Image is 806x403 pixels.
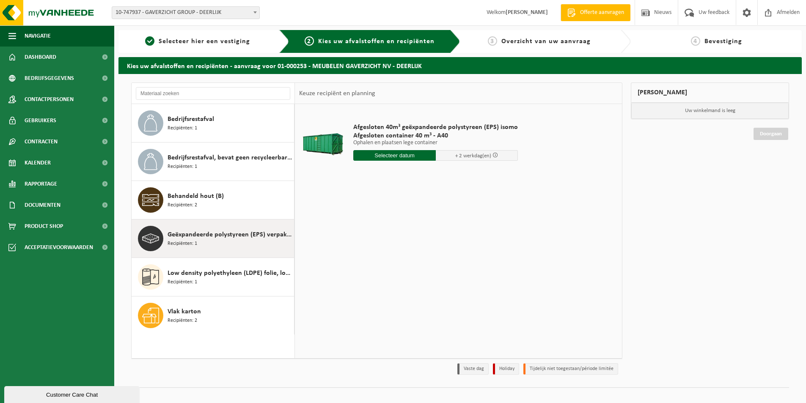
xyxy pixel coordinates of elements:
[168,317,197,325] span: Recipiënten: 2
[132,104,294,143] button: Bedrijfsrestafval Recipiënten: 1
[455,153,491,159] span: + 2 werkdag(en)
[25,131,58,152] span: Contracten
[168,278,197,286] span: Recipiënten: 1
[168,268,292,278] span: Low density polyethyleen (LDPE) folie, los, naturel
[691,36,700,46] span: 4
[457,363,489,375] li: Vaste dag
[132,143,294,181] button: Bedrijfsrestafval, bevat geen recycleerbare fracties, verbrandbaar na verkleining Recipiënten: 1
[168,240,197,248] span: Recipiënten: 1
[305,36,314,46] span: 2
[168,201,197,209] span: Recipiënten: 2
[132,296,294,334] button: Vlak karton Recipiënten: 2
[25,89,74,110] span: Contactpersonen
[168,163,197,171] span: Recipiënten: 1
[493,363,519,375] li: Holiday
[168,114,214,124] span: Bedrijfsrestafval
[353,132,518,140] span: Afgesloten container 40 m³ - A40
[25,216,63,237] span: Product Shop
[168,307,201,317] span: Vlak karton
[132,219,294,258] button: Geëxpandeerde polystyreen (EPS) verpakking (< 1 m² per stuk), recycleerbaar Recipiënten: 1
[353,150,436,161] input: Selecteer datum
[353,123,518,132] span: Afgesloten 40m³ geëxpandeerde polystyreen (EPS) isomo
[132,258,294,296] button: Low density polyethyleen (LDPE) folie, los, naturel Recipiënten: 1
[25,152,51,173] span: Kalender
[159,38,250,45] span: Selecteer hier een vestiging
[123,36,272,47] a: 1Selecteer hier een vestiging
[523,363,618,375] li: Tijdelijk niet toegestaan/période limitée
[501,38,591,45] span: Overzicht van uw aanvraag
[631,82,789,103] div: [PERSON_NAME]
[168,124,197,132] span: Recipiënten: 1
[488,36,497,46] span: 3
[295,83,380,104] div: Keuze recipiënt en planning
[578,8,626,17] span: Offerte aanvragen
[25,110,56,131] span: Gebruikers
[754,128,788,140] a: Doorgaan
[132,181,294,219] button: Behandeld hout (B) Recipiënten: 2
[704,38,742,45] span: Bevestiging
[318,38,435,45] span: Kies uw afvalstoffen en recipiënten
[168,191,224,201] span: Behandeld hout (B)
[25,47,56,68] span: Dashboard
[506,9,548,16] strong: [PERSON_NAME]
[25,25,51,47] span: Navigatie
[25,195,61,216] span: Documenten
[136,87,290,100] input: Materiaal zoeken
[25,68,74,89] span: Bedrijfsgegevens
[145,36,154,46] span: 1
[25,237,93,258] span: Acceptatievoorwaarden
[112,7,259,19] span: 10-747937 - GAVERZICHT GROUP - DEERLIJK
[631,103,789,119] p: Uw winkelmand is leeg
[4,384,141,403] iframe: chat widget
[25,173,57,195] span: Rapportage
[561,4,630,21] a: Offerte aanvragen
[353,140,518,146] p: Ophalen en plaatsen lege container
[168,153,292,163] span: Bedrijfsrestafval, bevat geen recycleerbare fracties, verbrandbaar na verkleining
[112,6,260,19] span: 10-747937 - GAVERZICHT GROUP - DEERLIJK
[118,57,802,74] h2: Kies uw afvalstoffen en recipiënten - aanvraag voor 01-000253 - MEUBELEN GAVERZICHT NV - DEERLIJK
[168,230,292,240] span: Geëxpandeerde polystyreen (EPS) verpakking (< 1 m² per stuk), recycleerbaar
